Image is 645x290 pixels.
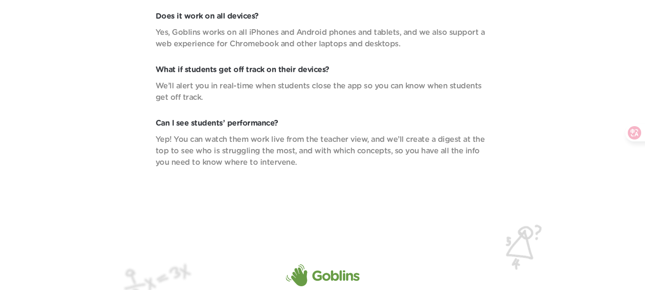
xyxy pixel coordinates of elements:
p: Yep! You can watch them work live from the teacher view, and we’ll create a digest at the top to ... [156,134,490,168]
p: Can I see students’ performance? [156,118,490,129]
p: Does it work on all devices? [156,11,490,22]
p: What if students get off track on their devices? [156,64,490,75]
p: We’ll alert you in real-time when students close the app so you can know when students get off tr... [156,80,490,103]
p: Yes, Goblins works on all iPhones and Android phones and tablets, and we also support a web exper... [156,27,490,50]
